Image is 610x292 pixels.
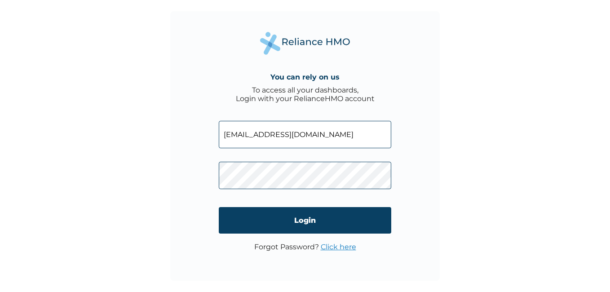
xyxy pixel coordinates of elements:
[236,86,375,103] div: To access all your dashboards, Login with your RelianceHMO account
[254,243,356,251] p: Forgot Password?
[260,32,350,55] img: Reliance Health's Logo
[219,207,391,234] input: Login
[270,73,340,81] h4: You can rely on us
[321,243,356,251] a: Click here
[219,121,391,148] input: Email address or HMO ID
